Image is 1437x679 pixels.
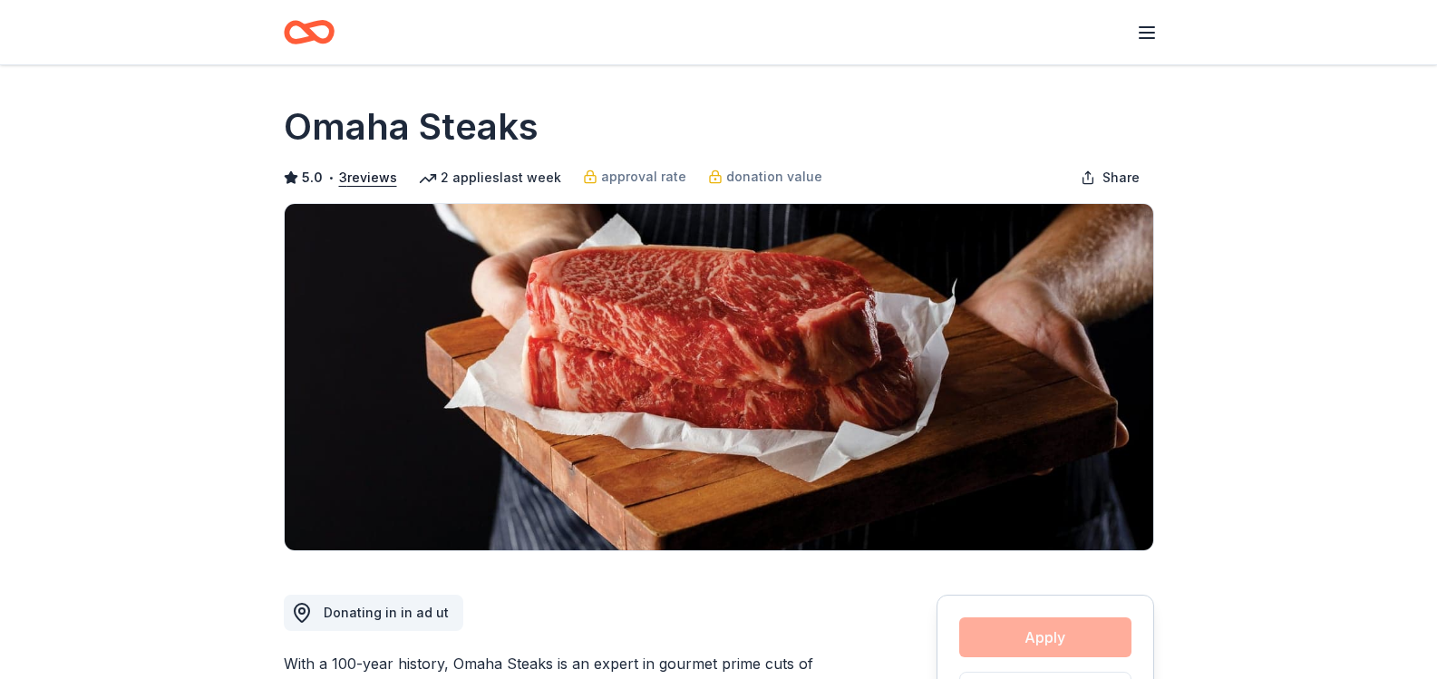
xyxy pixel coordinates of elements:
span: donation value [726,166,822,188]
a: Home [284,11,335,53]
button: Share [1066,160,1154,196]
span: Donating in in ad ut [324,605,449,620]
button: 3reviews [339,167,397,189]
img: Image for Omaha Steaks [285,204,1153,550]
span: • [327,170,334,185]
span: 5.0 [302,167,323,189]
div: 2 applies last week [419,167,561,189]
span: Share [1102,167,1140,189]
a: approval rate [583,166,686,188]
span: approval rate [601,166,686,188]
h1: Omaha Steaks [284,102,539,152]
a: donation value [708,166,822,188]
